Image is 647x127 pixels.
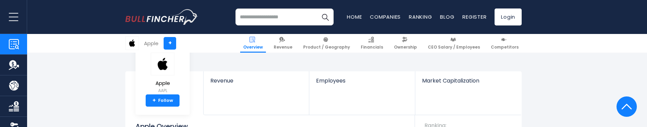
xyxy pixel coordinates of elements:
[274,44,292,50] span: Revenue
[422,77,514,84] span: Market Capitalization
[151,80,174,86] span: Apple
[317,8,334,25] button: Search
[164,37,176,50] a: +
[210,77,302,84] span: Revenue
[495,8,522,25] a: Login
[144,39,159,47] div: Apple
[428,44,480,50] span: CEO Salary / Employees
[303,44,350,50] span: Product / Geography
[409,13,432,20] a: Ranking
[394,44,417,50] span: Ownership
[125,9,198,25] img: bullfincher logo
[271,34,295,53] a: Revenue
[491,44,519,50] span: Competitors
[316,77,408,84] span: Employees
[425,34,483,53] a: CEO Salary / Employees
[152,97,156,104] strong: +
[347,13,362,20] a: Home
[361,44,383,50] span: Financials
[151,88,174,94] small: AAPL
[240,34,266,53] a: Overview
[243,44,263,50] span: Overview
[415,71,521,95] a: Market Capitalization
[309,71,415,95] a: Employees
[440,13,454,20] a: Blog
[150,52,175,95] a: Apple AAPL
[391,34,420,53] a: Ownership
[125,9,198,25] a: Go to homepage
[204,71,309,95] a: Revenue
[358,34,386,53] a: Financials
[126,37,139,50] img: AAPL logo
[488,34,522,53] a: Competitors
[146,94,180,107] a: +Follow
[462,13,486,20] a: Register
[151,53,174,75] img: AAPL logo
[300,34,353,53] a: Product / Geography
[370,13,401,20] a: Companies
